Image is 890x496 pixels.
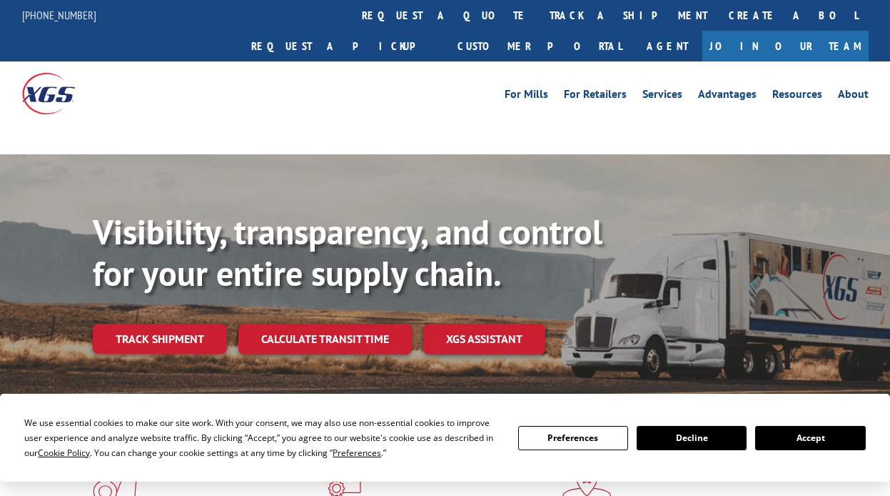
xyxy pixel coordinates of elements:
[838,89,869,104] a: About
[24,415,500,460] div: We use essential cookies to make our site work. With your consent, we may also use non-essential ...
[93,209,602,295] b: Visibility, transparency, and control for your entire supply chain.
[772,89,822,104] a: Resources
[642,89,682,104] a: Services
[447,31,632,61] a: Customer Portal
[22,8,96,22] a: [PHONE_NUMBER]
[38,447,90,459] span: Cookie Policy
[755,426,865,450] button: Accept
[702,31,869,61] a: Join Our Team
[238,324,412,354] a: Calculate transit time
[632,31,702,61] a: Agent
[564,89,627,104] a: For Retailers
[423,324,545,354] a: XGS ASSISTANT
[93,324,227,354] a: Track shipment
[637,426,747,450] button: Decline
[698,89,757,104] a: Advantages
[518,426,628,450] button: Preferences
[333,447,381,459] span: Preferences
[505,89,548,104] a: For Mills
[241,31,447,61] a: Request a pickup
